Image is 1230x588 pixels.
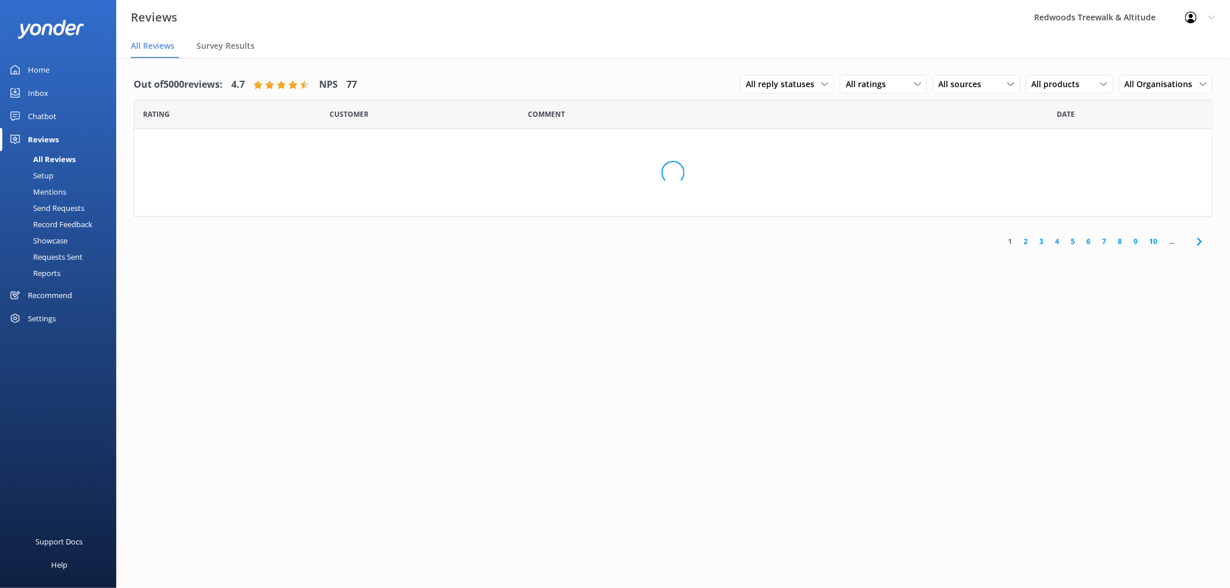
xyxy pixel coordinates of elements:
[28,128,59,151] div: Reviews
[131,8,177,27] h3: Reviews
[330,109,369,120] span: Date
[746,78,821,91] span: All reply statuses
[1065,236,1081,247] a: 5
[196,40,255,52] span: Survey Results
[1032,78,1087,91] span: All products
[1128,236,1144,247] a: 9
[7,200,84,216] div: Send Requests
[7,167,53,184] div: Setup
[346,77,357,92] h4: 77
[28,307,56,330] div: Settings
[7,184,66,200] div: Mentions
[7,232,67,249] div: Showcase
[528,109,566,120] span: Question
[1057,109,1075,120] span: Date
[7,200,116,216] a: Send Requests
[143,109,170,120] span: Date
[846,78,893,91] span: All ratings
[1081,236,1097,247] a: 6
[36,530,83,553] div: Support Docs
[7,216,92,232] div: Record Feedback
[231,77,245,92] h4: 4.7
[28,58,49,81] div: Home
[1034,236,1050,247] a: 3
[7,232,116,249] a: Showcase
[7,216,116,232] a: Record Feedback
[939,78,989,91] span: All sources
[1113,236,1128,247] a: 8
[7,265,60,281] div: Reports
[1144,236,1164,247] a: 10
[17,20,84,39] img: yonder-white-logo.png
[7,151,76,167] div: All Reviews
[1125,78,1200,91] span: All Organisations
[7,249,116,265] a: Requests Sent
[7,167,116,184] a: Setup
[28,81,48,105] div: Inbox
[28,284,72,307] div: Recommend
[7,265,116,281] a: Reports
[1003,236,1018,247] a: 1
[1164,236,1181,247] span: ...
[28,105,56,128] div: Chatbot
[7,184,116,200] a: Mentions
[1050,236,1065,247] a: 4
[7,249,83,265] div: Requests Sent
[131,40,174,52] span: All Reviews
[51,553,67,576] div: Help
[1097,236,1113,247] a: 7
[319,77,338,92] h4: NPS
[134,77,223,92] h4: Out of 5000 reviews:
[7,151,116,167] a: All Reviews
[1018,236,1034,247] a: 2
